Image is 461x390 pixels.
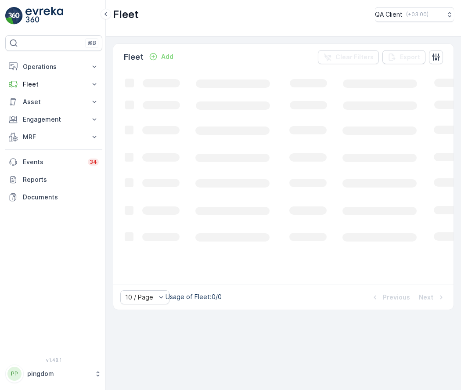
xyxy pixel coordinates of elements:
[335,53,374,61] p: Clear Filters
[5,128,102,146] button: MRF
[383,293,410,302] p: Previous
[5,357,102,363] span: v 1.48.1
[5,171,102,188] a: Reports
[23,80,85,89] p: Fleet
[87,40,96,47] p: ⌘B
[27,369,90,378] p: pingdom
[382,50,425,64] button: Export
[113,7,139,22] p: Fleet
[23,193,99,202] p: Documents
[419,293,433,302] p: Next
[90,159,97,166] p: 34
[5,365,102,383] button: PPpingdom
[418,292,447,303] button: Next
[370,292,411,303] button: Previous
[400,53,420,61] p: Export
[5,188,102,206] a: Documents
[161,52,173,61] p: Add
[23,175,99,184] p: Reports
[23,133,85,141] p: MRF
[124,51,144,63] p: Fleet
[166,292,222,301] p: Usage of Fleet : 0/0
[5,111,102,128] button: Engagement
[5,93,102,111] button: Asset
[5,153,102,171] a: Events34
[23,115,85,124] p: Engagement
[375,7,454,22] button: QA Client(+03:00)
[23,158,83,166] p: Events
[406,11,429,18] p: ( +03:00 )
[375,10,403,19] p: QA Client
[5,7,23,25] img: logo
[5,76,102,93] button: Fleet
[7,367,22,381] div: PP
[23,62,85,71] p: Operations
[318,50,379,64] button: Clear Filters
[23,97,85,106] p: Asset
[145,51,177,62] button: Add
[5,58,102,76] button: Operations
[25,7,63,25] img: logo_light-DOdMpM7g.png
